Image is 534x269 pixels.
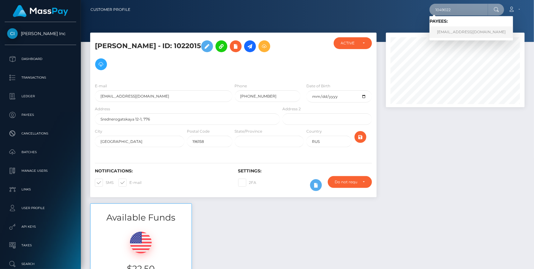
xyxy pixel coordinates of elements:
[238,168,372,174] h6: Settings:
[5,182,76,197] a: Links
[91,212,192,224] h3: Available Funds
[5,51,76,67] a: Dashboard
[235,83,247,89] label: Phone
[334,37,372,49] button: ACTIVE
[341,41,358,46] div: ACTIVE
[282,106,301,112] label: Address 2
[335,180,358,185] div: Do not require
[95,106,110,112] label: Address
[118,179,142,187] label: E-mail
[95,83,107,89] label: E-mail
[7,166,74,176] p: Manage Users
[7,203,74,213] p: User Profile
[95,168,229,174] h6: Notifications:
[5,126,76,141] a: Cancellations
[13,5,68,17] img: MassPay Logo
[306,129,322,134] label: Country
[7,129,74,138] p: Cancellations
[5,219,76,235] a: API Keys
[95,129,102,134] label: City
[7,185,74,194] p: Links
[95,37,276,73] h5: [PERSON_NAME] - ID: 1022015
[430,4,488,16] input: Search...
[328,176,372,188] button: Do not require
[7,92,74,101] p: Ledger
[7,73,74,82] p: Transactions
[238,179,257,187] label: 2FA
[244,40,256,52] a: Initiate Payout
[7,54,74,64] p: Dashboard
[5,107,76,123] a: Payees
[5,31,76,36] span: [PERSON_NAME] Inc
[7,148,74,157] p: Batches
[5,89,76,104] a: Ledger
[7,259,74,269] p: Search
[5,238,76,253] a: Taxes
[5,70,76,85] a: Transactions
[187,129,210,134] label: Postal Code
[7,241,74,250] p: Taxes
[130,232,152,253] img: USD.png
[7,222,74,231] p: API Keys
[7,28,18,39] img: Cindy Gallop Inc
[430,19,513,24] h6: Payees:
[235,129,262,134] label: State/Province
[91,3,130,16] a: Customer Profile
[5,144,76,160] a: Batches
[430,26,513,38] a: [EMAIL_ADDRESS][DOMAIN_NAME]
[5,163,76,179] a: Manage Users
[306,83,330,89] label: Date of Birth
[5,200,76,216] a: User Profile
[7,110,74,120] p: Payees
[95,179,114,187] label: SMS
